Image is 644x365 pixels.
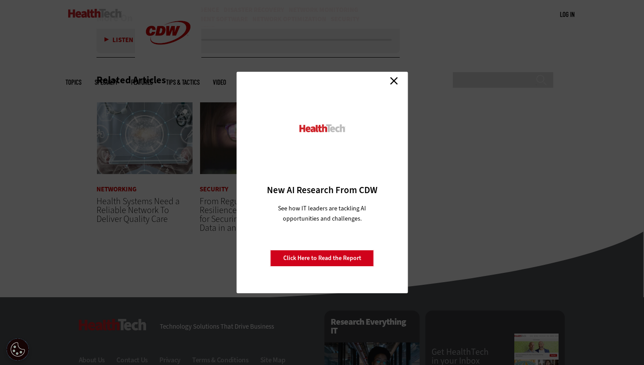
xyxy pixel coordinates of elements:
p: See how IT leaders are tackling AI opportunities and challenges. [267,203,377,224]
div: Cookie Settings [7,338,29,361]
button: Open Preferences [7,338,29,361]
img: HealthTech_0.png [298,124,346,133]
h3: New AI Research From CDW [252,184,392,196]
a: Close [387,74,401,87]
a: Click Here to Read the Report [270,250,374,267]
